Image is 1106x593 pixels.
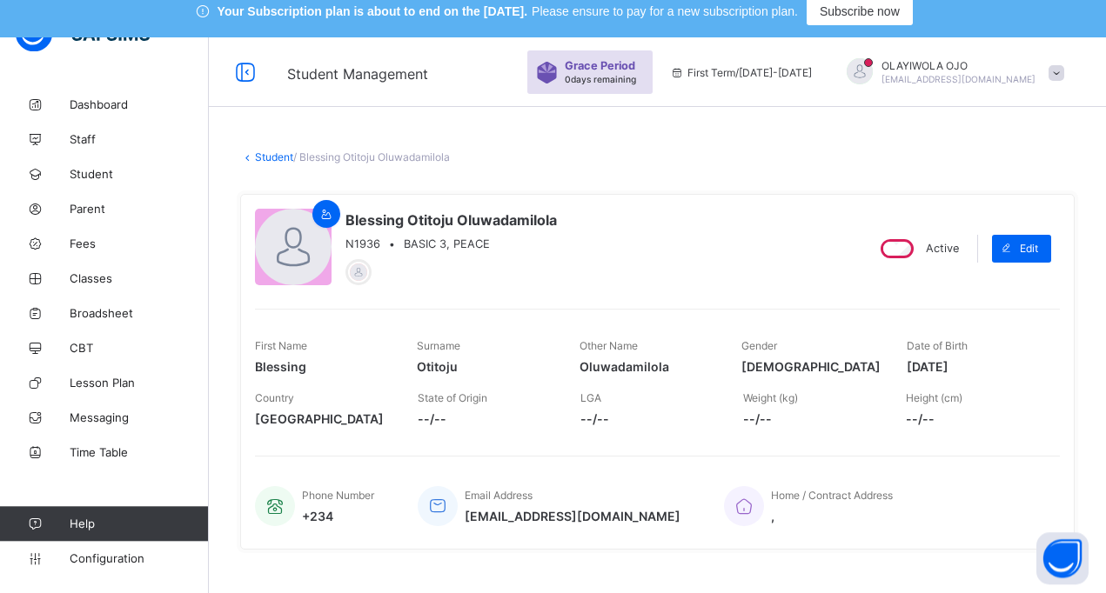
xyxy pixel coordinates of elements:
span: / Blessing Otitoju Oluwadamilola [293,150,450,163]
span: BASIC 3, PEACE [404,237,490,250]
span: , [771,509,893,523]
div: OLAYIWOLAOJO [829,58,1073,87]
div: • [345,237,557,250]
span: Otitoju [417,359,553,374]
span: Country [255,391,294,404]
span: Weight (kg) [743,391,798,404]
span: Other Name [580,339,638,352]
span: N1936 [345,237,380,250]
span: [GEOGRAPHIC_DATA] [255,411,392,426]
span: Blessing Otitoju Oluwadamilola [345,211,557,229]
span: --/-- [580,411,717,426]
span: Messaging [70,410,209,424]
span: Time Table [70,445,209,459]
span: Configuration [70,551,208,565]
span: Edit [1020,242,1038,255]
span: Help [70,516,208,530]
span: --/-- [418,411,554,426]
span: --/-- [743,411,880,426]
span: Lesson Plan [70,376,209,390]
span: Email Address [465,489,533,502]
span: Date of Birth [907,339,968,352]
span: Student Management [287,65,428,83]
a: Student [255,150,293,163]
span: First Name [255,339,307,352]
span: Oluwadamilola [580,359,715,374]
span: Height (cm) [906,391,962,404]
span: Blessing [255,359,391,374]
span: [EMAIL_ADDRESS][DOMAIN_NAME] [465,509,680,523]
span: Please ensure to pay for a new subscription plan. [532,4,798,18]
span: Classes [70,271,209,285]
span: Your Subscription plan is about to end on the [DATE]. [218,4,527,18]
span: Parent [70,202,209,216]
span: Subscribe now [820,4,900,18]
span: Grace Period [565,59,635,72]
span: Student [70,167,209,181]
span: LGA [580,391,601,404]
span: Broadsheet [70,306,209,320]
span: Fees [70,237,209,250]
span: Staff [70,132,209,146]
span: session/term information [670,66,812,79]
span: [EMAIL_ADDRESS][DOMAIN_NAME] [881,74,1036,84]
span: Dashboard [70,97,209,111]
span: CBT [70,341,209,355]
span: Active [926,242,959,255]
span: --/-- [906,411,1042,426]
button: Open asap [1036,532,1089,584]
span: 0 days remaining [565,74,636,84]
span: Gender [741,339,777,352]
span: State of Origin [418,391,487,404]
img: sticker-purple.71386a28dfed39d6af7621340158ba97.svg [536,62,558,83]
span: [DATE] [907,359,1042,374]
span: Surname [417,339,460,352]
span: Home / Contract Address [771,489,893,502]
span: Phone Number [302,489,374,502]
span: [DEMOGRAPHIC_DATA] [741,359,881,374]
span: OLAYIWOLA OJO [881,59,1036,72]
span: +234 [302,509,374,523]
